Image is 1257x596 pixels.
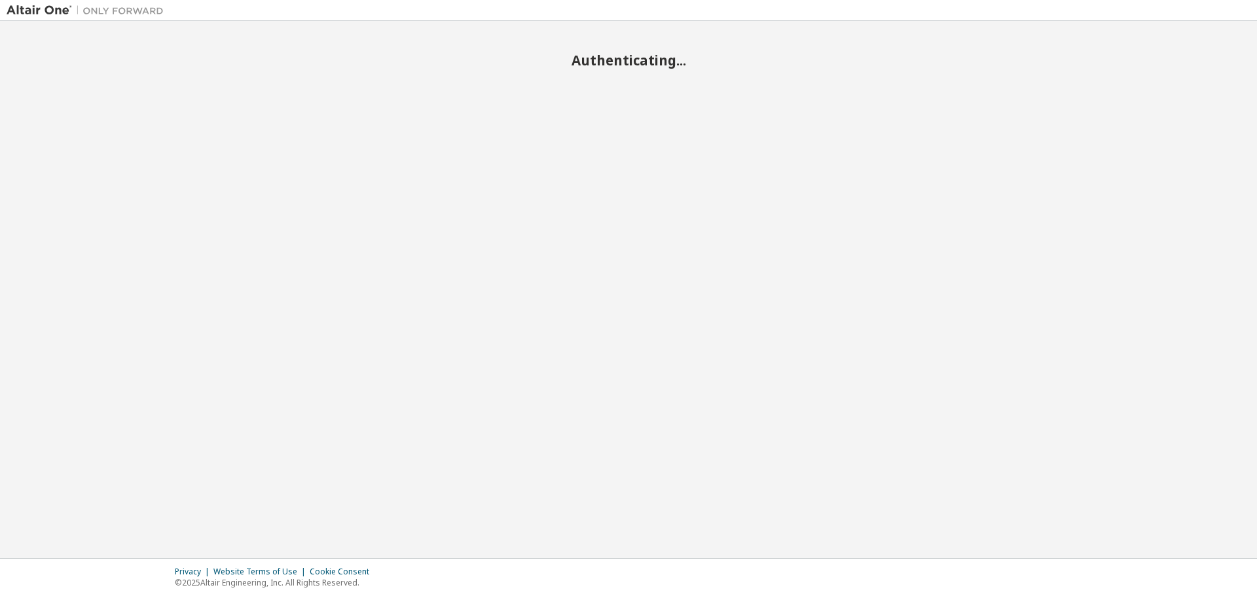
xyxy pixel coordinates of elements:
[310,567,377,577] div: Cookie Consent
[7,52,1250,69] h2: Authenticating...
[213,567,310,577] div: Website Terms of Use
[175,577,377,588] p: © 2025 Altair Engineering, Inc. All Rights Reserved.
[7,4,170,17] img: Altair One
[175,567,213,577] div: Privacy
